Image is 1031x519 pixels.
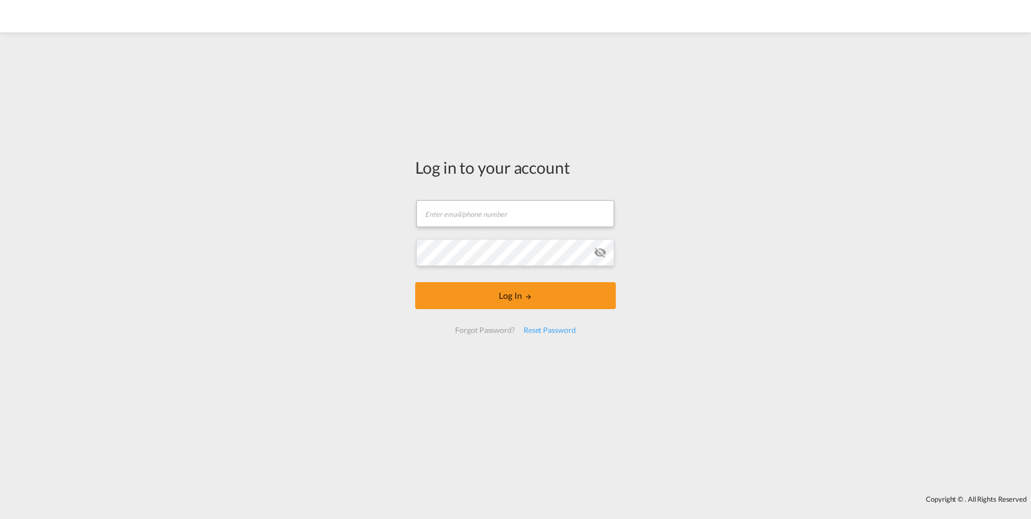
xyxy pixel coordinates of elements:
div: Reset Password [519,320,580,340]
input: Enter email/phone number [416,200,614,227]
button: LOGIN [415,282,616,309]
div: Log in to your account [415,156,616,179]
md-icon: icon-eye-off [594,246,607,259]
div: Forgot Password? [451,320,519,340]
